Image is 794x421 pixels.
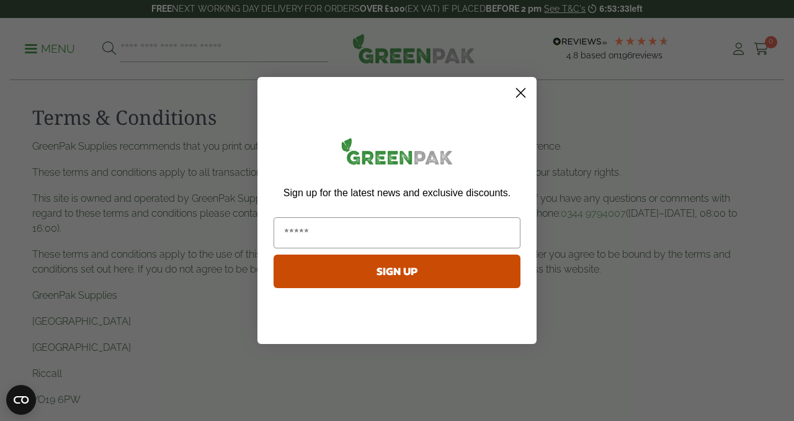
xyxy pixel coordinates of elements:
[283,188,511,198] span: Sign up for the latest news and exclusive discounts.
[274,255,520,288] button: SIGN UP
[274,217,520,248] input: Email
[510,82,532,104] button: Close dialog
[6,385,36,415] button: Open CMP widget
[274,133,520,174] img: greenpak_logo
